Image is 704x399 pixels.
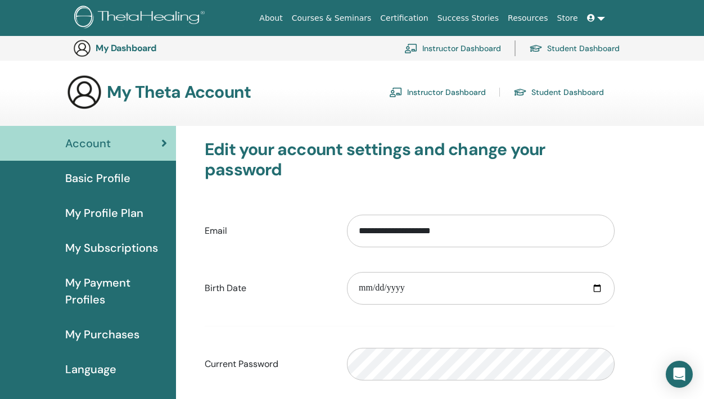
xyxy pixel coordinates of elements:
span: Basic Profile [65,170,130,187]
span: Language [65,361,116,378]
img: generic-user-icon.jpg [66,74,102,110]
img: graduation-cap.svg [513,88,527,97]
div: Open Intercom Messenger [666,361,693,388]
img: chalkboard-teacher.svg [404,43,418,53]
label: Email [196,220,339,242]
h3: My Dashboard [96,43,208,53]
span: Account [65,135,111,152]
a: Resources [503,8,553,29]
a: Instructor Dashboard [389,83,486,101]
label: Current Password [196,353,339,375]
a: Store [553,8,583,29]
label: Birth Date [196,278,339,299]
a: Certification [376,8,432,29]
img: chalkboard-teacher.svg [389,87,403,97]
span: My Payment Profiles [65,274,167,308]
img: generic-user-icon.jpg [73,39,91,57]
img: graduation-cap.svg [529,44,543,53]
h3: Edit your account settings and change your password [205,139,615,180]
a: Student Dashboard [529,36,620,61]
a: Student Dashboard [513,83,604,101]
a: About [255,8,287,29]
a: Success Stories [433,8,503,29]
span: My Profile Plan [65,205,143,221]
img: logo.png [74,6,209,31]
h3: My Theta Account [107,82,251,102]
span: My Purchases [65,326,139,343]
span: My Subscriptions [65,239,158,256]
a: Instructor Dashboard [404,36,501,61]
a: Courses & Seminars [287,8,376,29]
